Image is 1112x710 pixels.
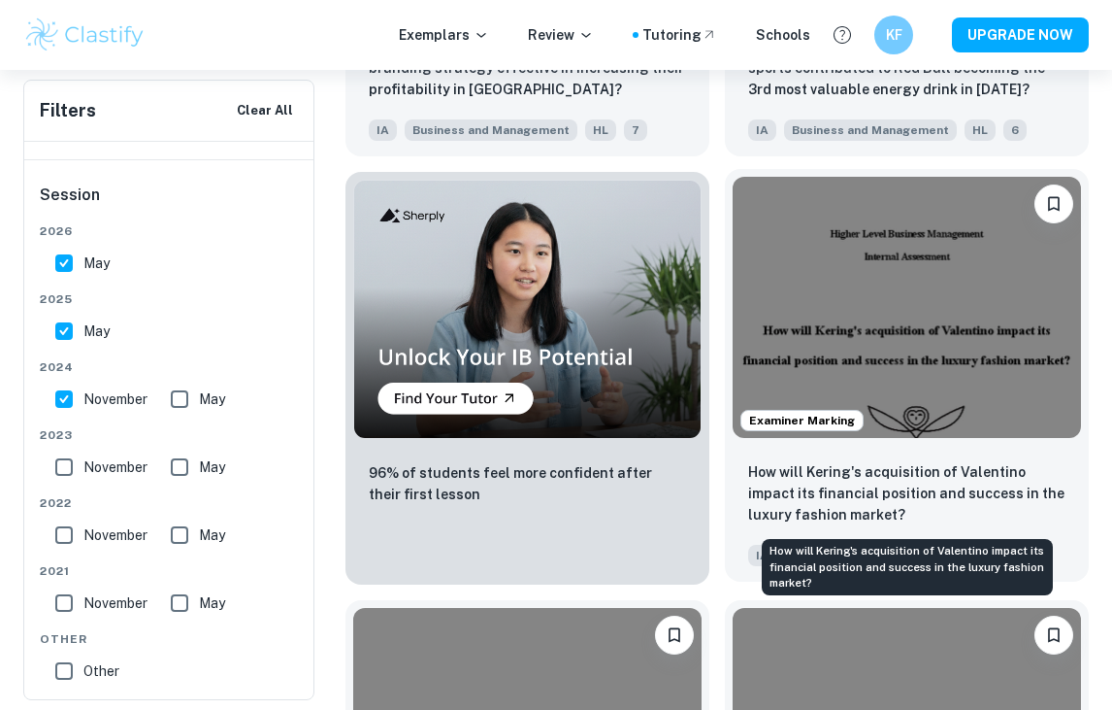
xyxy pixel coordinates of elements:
button: Help and Feedback [826,18,859,51]
span: 6 [1003,119,1027,141]
span: 2023 [40,426,300,444]
span: 2021 [40,562,300,580]
span: November [83,389,147,410]
span: HL [585,119,616,141]
button: Bookmark [655,616,694,655]
h6: Session [40,184,300,222]
span: Business and Management [784,119,957,141]
span: May [83,321,110,342]
span: Other [40,630,300,648]
span: 2022 [40,494,300,512]
p: 96% of students feel more confident after their first lesson [369,462,686,505]
img: Thumbnail [353,180,702,439]
a: Tutoring [642,24,717,46]
span: IA [748,545,776,566]
span: 2024 [40,358,300,376]
h6: KF [883,24,905,46]
span: November [83,456,147,478]
span: HL [965,119,996,141]
span: November [83,524,147,546]
span: May [199,456,225,478]
p: How will Kering's acquisition of Valentino impact its financial position and success in the luxur... [748,461,1065,525]
button: UPGRADE NOW [952,17,1089,52]
div: How will Kering's acquisition of Valentino impact its financial position and success in the luxur... [762,539,1053,595]
h6: Filters [40,97,96,124]
p: Review [528,24,594,46]
button: Clear All [232,96,298,125]
a: Examiner MarkingBookmarkHow will Kering's acquisition of Valentino impact its financial position ... [725,172,1089,585]
button: Bookmark [1034,616,1073,655]
span: May [199,389,225,410]
span: IA [369,119,397,141]
a: Schools [756,24,810,46]
span: Business and Management [405,119,577,141]
p: Exemplars [399,24,489,46]
span: May [199,592,225,614]
img: Clastify logo [23,16,147,54]
span: IA [748,119,776,141]
span: May [199,524,225,546]
button: Bookmark [1034,185,1073,223]
span: May [83,253,110,274]
span: 2026 [40,222,300,240]
span: November [83,592,147,614]
button: KF [874,16,913,54]
a: Thumbnail96% of students feel more confident after their first lesson [345,172,709,585]
span: 7 [624,119,647,141]
span: Examiner Marking [741,412,863,429]
span: 2025 [40,290,300,308]
img: Business and Management IA example thumbnail: How will Kering's acquisition of Valenti [733,177,1081,438]
span: Other [83,660,119,682]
